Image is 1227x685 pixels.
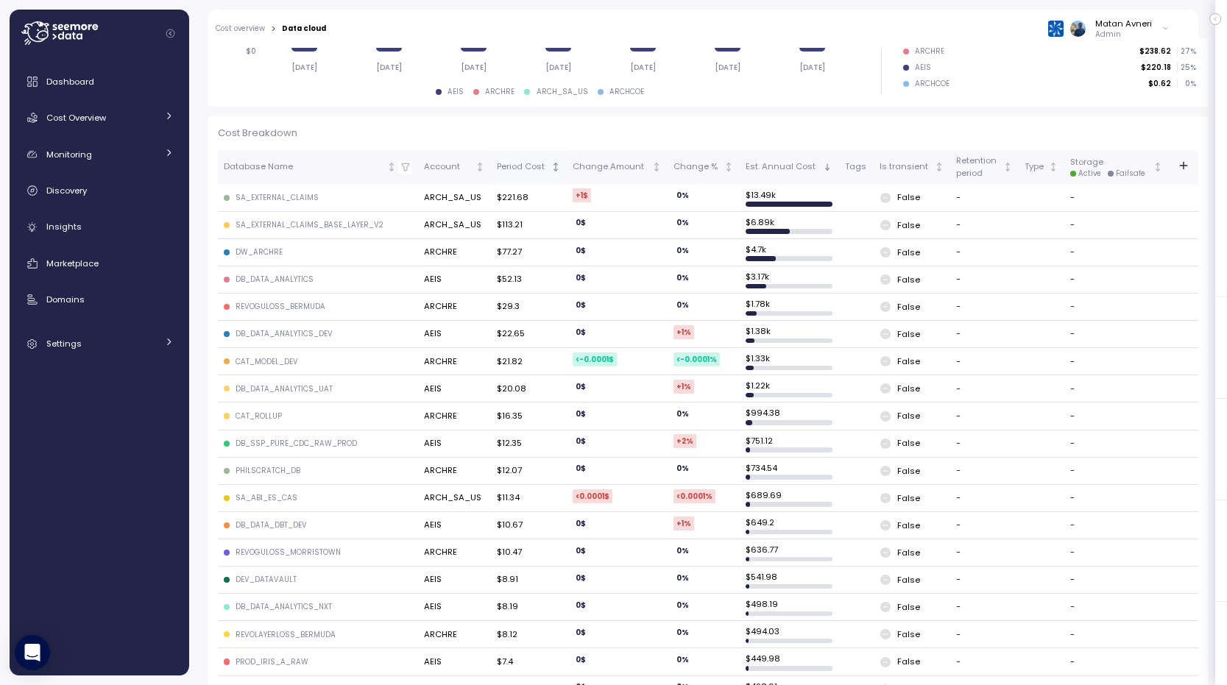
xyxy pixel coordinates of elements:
td: $12.07 [491,458,567,485]
td: - [1064,185,1169,212]
div: CAT_ROLLUP [236,411,282,422]
div: Matan Avneri [1095,18,1152,29]
td: AEIS [418,648,491,675]
div: +1 % [673,517,694,530]
tspan: $0 [246,46,256,56]
p: 0 % [1178,79,1195,89]
p: False [897,383,920,394]
td: - [1064,212,1169,239]
td: $20.08 [491,375,567,402]
td: ARCHRE [418,402,491,430]
p: False [897,519,920,531]
a: Discovery [15,176,183,205]
td: $11.34 [491,485,567,512]
div: Active [1078,168,1101,179]
td: - [950,266,1019,294]
div: 0 $ [573,625,589,639]
td: - [1064,294,1169,321]
td: $8.91 [491,567,567,594]
p: False [897,410,920,422]
td: - [1064,239,1169,266]
div: +1 $ [573,188,591,202]
tspan: [DATE] [291,63,317,72]
p: False [897,547,920,558]
td: - [1064,567,1169,594]
span: Dashboard [46,76,94,88]
div: PHILSCRATCH_DB [236,466,300,476]
td: ARCHRE [418,621,491,648]
div: > [271,24,276,34]
td: ARCHRE [418,348,491,375]
div: CAT_MODEL_DEV [236,357,298,367]
td: $ 449.98 [740,648,839,675]
span: Marketplace [46,258,99,269]
div: Tags [845,160,868,174]
div: Not sorted [1003,162,1013,172]
p: Admin [1095,29,1152,40]
div: <0.0001 $ [573,489,612,503]
p: False [897,492,920,504]
div: Not sorted [475,162,485,172]
td: ARCHRE [418,539,491,567]
div: Not sorted [724,162,734,172]
div: 0 $ [573,434,589,448]
td: ARCH_SA_US [418,485,491,512]
td: AEIS [418,430,491,458]
div: Account [424,160,473,174]
td: $ 494.03 [740,621,839,648]
td: - [1064,348,1169,375]
a: Cost overview [216,25,265,32]
div: Est. Annual Cost [746,160,821,174]
div: REVOGULOSS_MORRISTOWN [236,547,341,558]
p: False [897,355,920,367]
th: Change AmountNot sorted [567,150,668,185]
td: - [1064,648,1169,675]
td: - [950,648,1019,675]
td: ARCHRE [418,239,491,266]
td: $ 751.12 [740,430,839,458]
td: - [950,294,1019,321]
p: False [897,246,920,258]
td: - [950,458,1019,485]
button: Collapse navigation [161,28,180,39]
td: $ 1.33k [740,348,839,375]
a: Settings [15,329,183,358]
th: RetentionperiodNot sorted [950,150,1019,185]
span: Settings [46,338,82,349]
p: False [897,465,920,477]
div: REVOLAYERLOSS_BERMUDA [236,630,336,640]
tspan: [DATE] [715,63,740,72]
td: $ 6.89k [740,212,839,239]
td: - [950,348,1019,375]
td: AEIS [418,594,491,621]
a: Marketplace [15,249,183,278]
td: AEIS [418,375,491,402]
td: - [1064,266,1169,294]
div: Not sorted [934,162,944,172]
td: $7.4 [491,648,567,675]
div: 0 $ [573,571,589,585]
th: AccountNot sorted [418,150,491,185]
div: Not sorted [1153,162,1163,172]
td: ARCH_SA_US [418,185,491,212]
div: DB_DATA_ANALYTICS_UAT [236,384,333,394]
div: Type [1025,160,1046,174]
div: DB_DATA_ANALYTICS_NXT [236,602,332,612]
a: Domains [15,285,183,314]
div: +2 % [673,434,696,448]
td: - [1064,402,1169,430]
div: Data cloud [282,25,326,32]
td: - [950,539,1019,567]
div: 0 $ [573,298,589,312]
td: $ 636.77 [740,539,839,567]
p: False [897,274,920,285]
td: $52.13 [491,266,567,294]
div: <0.0001 % [673,489,715,503]
td: - [950,594,1019,621]
div: DB_DATA_DBT_DEV [236,520,307,530]
span: Monitoring [46,149,92,160]
div: DB_DATA_ANALYTICS_DEV [236,329,333,339]
td: ARCHRE [418,294,491,321]
a: Dashboard [15,67,183,96]
td: $221.68 [491,185,567,212]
